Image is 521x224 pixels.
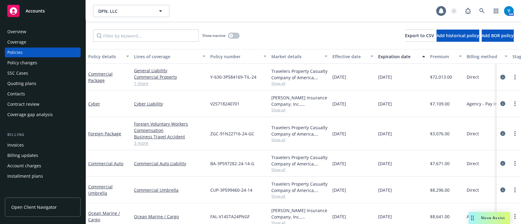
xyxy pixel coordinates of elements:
a: Commercial Auto Liability [134,160,205,167]
span: Agency - Pay in full [467,101,505,107]
div: Market details [271,53,321,60]
a: Quoting plans [5,79,81,88]
a: more [511,213,519,220]
input: Filter by keyword... [93,30,199,42]
a: Business Travel Accident [134,133,205,140]
a: Commercial Umbrella [134,187,205,193]
span: [DATE] [332,160,346,167]
button: Export to CSV [405,30,434,42]
a: circleInformation [499,160,506,167]
a: Cyber [88,101,100,107]
div: Billing updates [7,151,38,160]
span: ZGC-91N22716-24-GC [210,130,254,137]
span: [DATE] [378,74,392,80]
a: Billing updates [5,151,81,160]
span: BA-3P597282-24-14-G [210,160,254,167]
div: SSC Cases [7,68,28,78]
button: Market details [269,49,330,64]
span: FAL-V14STA24PNGF [210,213,250,220]
span: Add historical policy [436,33,479,38]
span: Export to CSV [405,33,434,38]
div: [PERSON_NAME] Insurance Company, Inc., [PERSON_NAME] Group, Amwins [271,94,327,107]
div: Contract review [7,99,39,109]
a: Account charges [5,161,81,171]
a: more [511,100,519,107]
span: $7,109.00 [430,101,450,107]
a: circleInformation [499,100,506,107]
span: $7,671.00 [430,160,450,167]
a: Installment plans [5,171,81,181]
a: Coverage [5,37,81,47]
div: Premium [430,53,455,60]
span: Show inactive [202,33,226,38]
span: CUP-3P599460-24-14 [210,187,252,193]
a: Commercial Auto [88,161,123,166]
span: Open Client Navigator [11,204,57,210]
div: Billing [5,132,81,138]
a: SSC Cases [5,68,81,78]
div: Policy number [210,53,260,60]
a: Contacts [5,89,81,99]
img: photo [504,6,514,16]
span: Agency - Pay in full [467,213,505,220]
a: Ocean Marine / Cargo [88,210,120,222]
div: Lines of coverage [134,53,199,60]
div: Travelers Property Casualty Company of America, Travelers Insurance [271,68,327,81]
span: $3,076.00 [430,130,450,137]
a: Start snowing [448,5,460,17]
div: Overview [7,27,26,37]
a: Search [476,5,488,17]
span: Direct [467,130,479,137]
button: Expiration date [376,49,428,64]
span: [DATE] [378,130,392,137]
a: Contract review [5,99,81,109]
a: more [511,73,519,81]
span: [DATE] [378,160,392,167]
span: Nova Assist [481,215,505,220]
div: Policies [7,48,23,57]
a: 1 more [134,80,205,87]
button: Effective date [330,49,376,64]
span: [DATE] [332,101,346,107]
div: Travelers Property Casualty Company of America, Travelers Insurance [271,181,327,194]
div: [PERSON_NAME] Insurance Company, Inc., [PERSON_NAME] Group, [PERSON_NAME] Cargo [271,207,327,220]
span: [DATE] [378,187,392,193]
div: Contacts [7,89,25,99]
span: Show all [271,81,327,86]
span: [DATE] [332,130,346,137]
button: Billing method [464,49,510,64]
span: Add BOR policy [482,33,514,38]
div: Billing method [467,53,501,60]
a: Overview [5,27,81,37]
div: Invoices [7,140,24,150]
div: Effective date [332,53,367,60]
span: Show all [271,107,327,112]
a: Commercial Umbrella [88,184,113,196]
div: Travelers Property Casualty Company of America, Travelers Insurance [271,154,327,167]
span: Show all [271,194,327,199]
span: [DATE] [332,213,346,220]
a: more [511,186,519,194]
a: circleInformation [499,186,506,194]
a: circleInformation [499,73,506,81]
button: Premium [428,49,464,64]
a: Coverage gap analysis [5,110,81,119]
span: [DATE] [332,74,346,80]
div: Quoting plans [7,79,36,88]
a: more [511,130,519,137]
a: circleInformation [499,130,506,137]
div: Coverage gap analysis [7,110,53,119]
span: Direct [467,74,479,80]
div: Expiration date [378,53,418,60]
a: Commercial Package [88,71,113,83]
a: 3 more [134,140,205,146]
a: Invoices [5,140,81,150]
span: [DATE] [378,213,392,220]
span: $8,641.00 [430,213,450,220]
span: Show all [271,137,327,142]
span: DPN, LLC [98,8,151,14]
div: Policy changes [7,58,37,68]
a: Report a Bug [462,5,474,17]
a: Cyber Liability [134,101,205,107]
a: Foreign Voluntary Workers Compensation [134,121,205,133]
